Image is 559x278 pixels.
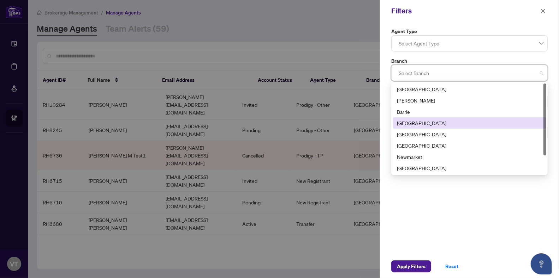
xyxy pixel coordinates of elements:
[391,57,548,65] label: Branch
[393,117,546,129] div: Burlington
[397,261,426,272] span: Apply Filters
[397,164,542,172] div: [GEOGRAPHIC_DATA]
[397,153,542,161] div: Newmarket
[397,108,542,116] div: Barrie
[393,140,546,151] div: Mississauga
[391,6,539,16] div: Filters
[397,85,542,93] div: [GEOGRAPHIC_DATA]
[393,129,546,140] div: Durham
[393,162,546,174] div: Ottawa
[531,253,552,274] button: Open asap
[440,260,464,272] button: Reset
[397,97,542,104] div: [PERSON_NAME]
[393,95,546,106] div: Vaughan
[445,261,458,272] span: Reset
[393,106,546,117] div: Barrie
[397,142,542,149] div: [GEOGRAPHIC_DATA]
[393,151,546,162] div: Newmarket
[397,130,542,138] div: [GEOGRAPHIC_DATA]
[393,84,546,95] div: Richmond Hill
[541,8,546,13] span: close
[397,119,542,127] div: [GEOGRAPHIC_DATA]
[391,27,548,35] label: Agent Type
[391,260,431,272] button: Apply Filters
